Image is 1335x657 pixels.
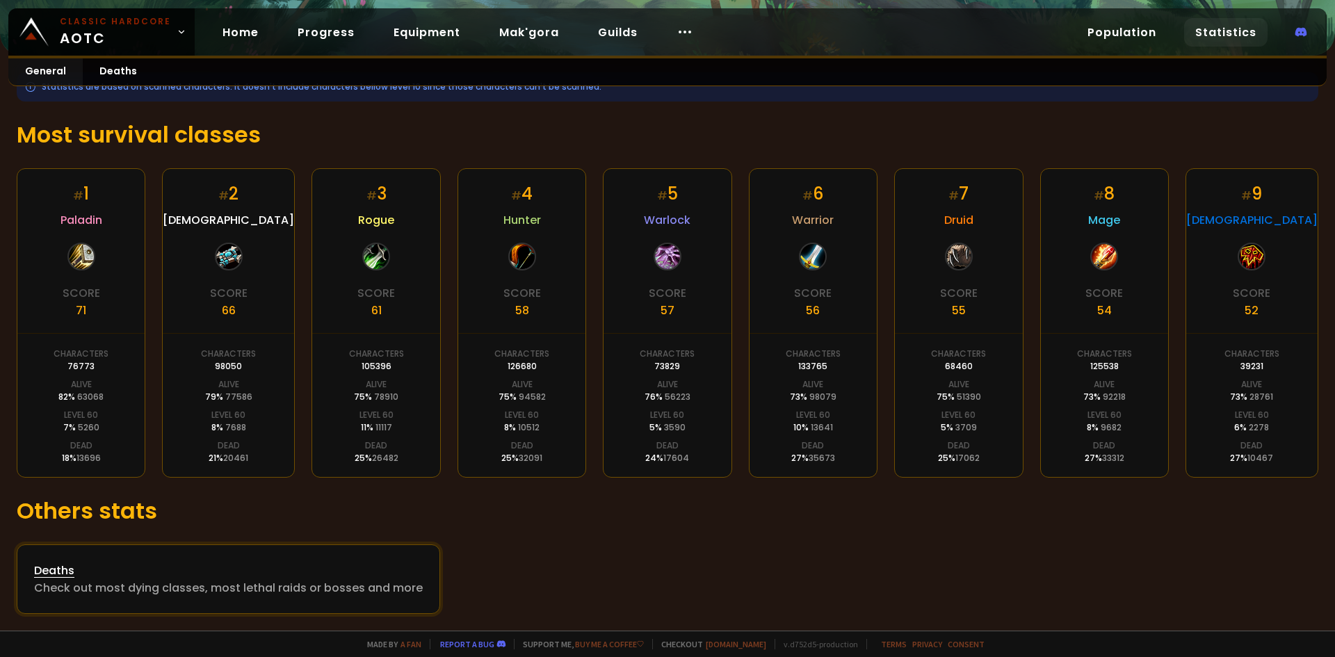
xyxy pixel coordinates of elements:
small: # [1094,188,1104,204]
span: 9682 [1101,421,1122,433]
span: 17604 [663,452,689,464]
h1: Others stats [17,494,1318,528]
a: a fan [400,639,421,649]
div: Characters [201,348,256,360]
div: Check out most dying classes, most lethal raids or bosses and more [34,579,423,597]
div: Characters [640,348,695,360]
div: Alive [948,378,969,391]
small: # [366,188,377,204]
a: Terms [881,639,907,649]
a: Deaths [83,58,154,86]
small: Classic Hardcore [60,15,171,28]
span: 26482 [372,452,398,464]
span: Druid [944,211,973,229]
div: Alive [71,378,92,391]
small: # [802,188,813,204]
span: Support me, [514,639,644,649]
div: Dead [70,439,92,452]
div: 4 [511,181,533,206]
small: # [948,188,959,204]
span: Mage [1088,211,1120,229]
div: 54 [1097,302,1112,319]
div: Level 60 [796,409,830,421]
span: Made by [359,639,421,649]
div: Level 60 [650,409,684,421]
a: Mak'gora [488,18,570,47]
div: Level 60 [505,409,539,421]
a: Privacy [912,639,942,649]
span: 51390 [957,391,981,403]
div: Dead [802,439,824,452]
span: Warrior [792,211,834,229]
a: Statistics [1184,18,1268,47]
div: 75 % [499,391,546,403]
div: 5 % [649,421,686,434]
div: Deaths [34,562,423,579]
span: 94582 [519,391,546,403]
span: 98079 [809,391,836,403]
div: Score [1233,284,1270,302]
div: Score [794,284,832,302]
span: 7688 [225,421,246,433]
div: 57 [661,302,674,319]
div: 8 % [504,421,540,434]
div: 5 % [941,421,977,434]
a: [DOMAIN_NAME] [706,639,766,649]
div: 82 % [58,391,104,403]
div: Score [1085,284,1123,302]
div: 133765 [798,360,827,373]
div: 2 [218,181,238,206]
div: Alive [1241,378,1262,391]
div: Dead [656,439,679,452]
div: 125538 [1090,360,1119,373]
span: 33312 [1102,452,1124,464]
div: 3 [366,181,387,206]
span: 63068 [77,391,104,403]
div: Characters [786,348,841,360]
div: Dead [218,439,240,452]
div: 55 [952,302,966,319]
span: 28761 [1249,391,1273,403]
span: 10467 [1247,452,1273,464]
div: Alive [1094,378,1115,391]
div: 10 % [793,421,833,434]
div: Level 60 [64,409,98,421]
div: Alive [802,378,823,391]
div: Score [940,284,978,302]
div: 126680 [508,360,537,373]
div: 1 [73,181,89,206]
span: 5260 [78,421,99,433]
div: Characters [1224,348,1279,360]
span: AOTC [60,15,171,49]
a: Home [211,18,270,47]
div: 39231 [1240,360,1263,373]
div: Characters [54,348,108,360]
div: 98050 [215,360,242,373]
div: 7 % [63,421,99,434]
a: Classic HardcoreAOTC [8,8,195,56]
span: 3590 [664,421,686,433]
span: 10512 [518,421,540,433]
a: Progress [286,18,366,47]
div: Statistics are based on scanned characters. It doesn't include characters bellow level 10 since t... [17,72,1318,102]
span: 3709 [955,421,977,433]
div: 52 [1245,302,1259,319]
div: 25 % [501,452,542,464]
div: 105396 [362,360,391,373]
div: 6 % [1234,421,1269,434]
div: 27 % [791,452,835,464]
div: 8 % [211,421,246,434]
span: 32091 [519,452,542,464]
span: 35673 [809,452,835,464]
small: # [511,188,521,204]
div: 21 % [209,452,248,464]
div: 76773 [67,360,95,373]
span: 92218 [1103,391,1126,403]
div: 61 [371,302,382,319]
span: 11117 [375,421,392,433]
span: 13696 [76,452,101,464]
span: 78910 [374,391,398,403]
a: General [8,58,83,86]
span: [DEMOGRAPHIC_DATA] [1186,211,1318,229]
div: 27 % [1230,452,1273,464]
